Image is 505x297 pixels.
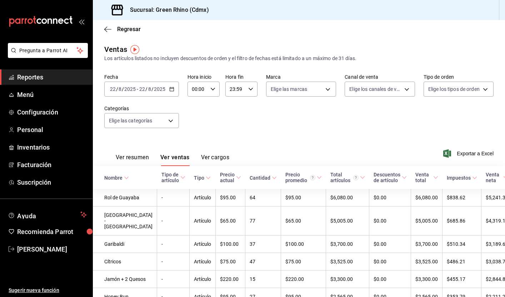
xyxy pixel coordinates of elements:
[145,86,147,92] span: /
[157,189,190,206] td: -
[326,235,369,253] td: $3,700.00
[326,189,369,206] td: $6,080.00
[124,6,209,14] h3: Sucursal: Green Rhino (Cdmx)
[281,271,326,288] td: $220.00
[118,86,122,92] input: --
[190,235,216,253] td: Artículo
[151,86,154,92] span: /
[266,74,336,79] label: Marca
[220,172,235,183] div: Precio actual
[124,86,136,92] input: ----
[281,206,326,235] td: $65.00
[116,154,229,166] div: navigation tabs
[281,189,326,206] td: $95.00
[157,271,190,288] td: -
[415,172,432,183] div: Venta total
[190,271,216,288] td: Artículo
[17,177,87,187] span: Suscripción
[9,287,87,294] span: Sugerir nueva función
[17,227,87,237] span: Recomienda Parrot
[411,189,442,206] td: $6,080.00
[104,55,494,62] div: Los artículos listados no incluyen descuentos de orden y el filtro de fechas está limitado a un m...
[116,154,149,166] button: Ver resumen
[93,253,157,271] td: Cítricos
[17,210,77,219] span: Ayuda
[369,253,411,271] td: $0.00
[19,47,77,54] span: Pregunta a Parrot AI
[93,206,157,235] td: [GEOGRAPHIC_DATA] - [GEOGRAPHIC_DATA]
[110,86,116,92] input: --
[411,271,442,288] td: $3,300.00
[139,86,145,92] input: --
[104,106,179,111] label: Categorías
[117,26,141,33] span: Regresar
[447,175,471,181] div: Impuestos
[17,90,87,99] span: Menú
[369,235,411,253] td: $0.00
[130,45,139,54] img: Tooltip marker
[93,271,157,288] td: Jamón + 2 Quesos
[17,72,87,82] span: Reportes
[157,235,190,253] td: -
[326,253,369,271] td: $3,525.00
[225,74,257,79] label: Hora fin
[160,154,190,166] button: Ver ventas
[374,172,400,183] div: Descuentos de artículo
[442,206,481,235] td: $685.86
[330,172,359,183] div: Total artículos
[216,206,245,235] td: $65.00
[201,154,230,166] button: Ver cargos
[442,189,481,206] td: $838.62
[250,175,270,181] div: Cantidad
[445,149,494,158] button: Exportar a Excel
[157,206,190,235] td: -
[330,172,365,183] span: Total artículos
[411,253,442,271] td: $3,525.00
[116,86,118,92] span: /
[17,244,87,254] span: [PERSON_NAME]
[424,74,494,79] label: Tipo de orden
[245,206,281,235] td: 77
[161,172,185,183] span: Tipo de artículo
[369,206,411,235] td: $0.00
[5,52,88,59] a: Pregunta a Parrot AI
[17,125,87,135] span: Personal
[216,235,245,253] td: $100.00
[109,117,152,124] span: Elige las categorías
[220,172,241,183] span: Precio actual
[194,175,204,181] div: Tipo
[157,253,190,271] td: -
[285,172,315,183] div: Precio promedio
[326,206,369,235] td: $5,005.00
[148,86,151,92] input: --
[369,189,411,206] td: $0.00
[93,189,157,206] td: Rol de Guayaba
[161,172,179,183] div: Tipo de artículo
[442,253,481,271] td: $486.21
[17,142,87,152] span: Inventarios
[216,271,245,288] td: $220.00
[194,175,211,181] span: Tipo
[187,74,220,79] label: Hora inicio
[245,271,281,288] td: 15
[190,253,216,271] td: Artículo
[17,160,87,170] span: Facturación
[93,235,157,253] td: Garibaldi
[374,172,407,183] span: Descuentos de artículo
[104,26,141,33] button: Regresar
[310,175,315,180] svg: Precio promedio = Total artículos / cantidad
[245,189,281,206] td: 64
[79,19,84,24] button: open_drawer_menu
[353,175,359,180] svg: El total artículos considera cambios de precios en los artículos así como costos adicionales por ...
[104,44,127,55] div: Ventas
[17,107,87,117] span: Configuración
[8,43,88,58] button: Pregunta a Parrot AI
[411,206,442,235] td: $5,005.00
[486,172,502,183] div: Venta neta
[349,86,401,93] span: Elige los canales de venta
[415,172,438,183] span: Venta total
[271,86,307,93] span: Elige las marcas
[447,175,477,181] span: Impuestos
[245,253,281,271] td: 47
